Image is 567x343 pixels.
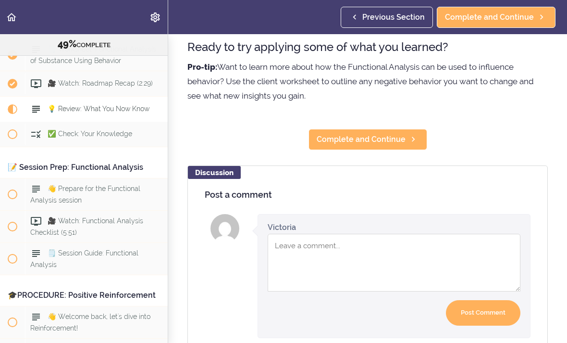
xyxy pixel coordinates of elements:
[308,129,427,150] a: Complete and Continue
[30,217,143,236] span: 🎥 Watch: Functional Analysis Checklist (5:51)
[205,190,530,200] h4: Post a comment
[268,234,520,292] textarea: Comment box
[48,105,149,113] span: 💡 Review: What You Now Know
[317,134,406,145] span: Complete and Continue
[268,222,296,233] div: Victoria
[48,80,153,88] span: 🎥 Watch: Roadmap Recap (2:29)
[30,313,150,331] span: 👋 Welcome back, let's dive into Reinforcement!
[188,166,241,179] div: Discussion
[187,39,548,55] h3: Ready to try applying some of what you learned?
[437,7,555,28] a: Complete and Continue
[446,300,520,326] input: Post Comment
[187,60,548,103] p: Want to learn more about how the Functional Analysis can be used to influence behavior? Use the c...
[362,12,425,23] span: Previous Section
[187,62,217,72] strong: Pro-tip:
[210,214,239,243] img: Victoria
[58,38,76,50] span: 49%
[30,185,140,204] span: 👋 Prepare for the Functional Analysis session
[30,46,156,64] span: 🗒️ Worksheet: Functional Analysis of Substance Using Behavior
[445,12,534,23] span: Complete and Continue
[341,7,433,28] a: Previous Section
[30,250,138,268] span: 🗒️ Session Guide: Functional Analysis
[12,38,156,51] div: COMPLETE
[149,12,161,23] svg: Settings Menu
[48,130,132,138] span: ✅ Check: Your Knowledge
[6,12,17,23] svg: Back to course curriculum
